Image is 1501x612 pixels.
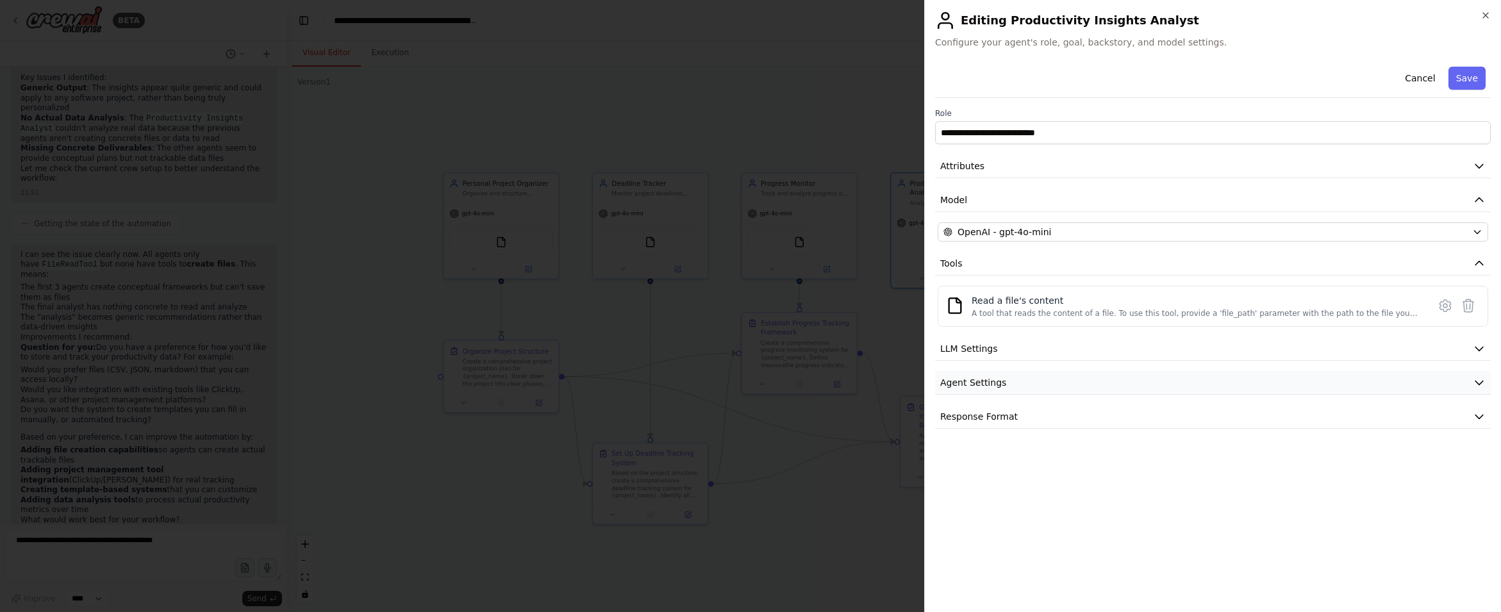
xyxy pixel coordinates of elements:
button: Response Format [935,405,1491,429]
label: Role [935,108,1491,119]
img: FileReadTool [946,297,964,315]
div: Read a file's content [972,294,1421,307]
span: Attributes [940,160,984,172]
button: LLM Settings [935,337,1491,361]
button: Configure tool [1434,294,1457,317]
span: Configure your agent's role, goal, backstory, and model settings. [935,36,1491,49]
span: Model [940,194,967,206]
button: Attributes [935,154,1491,178]
button: Agent Settings [935,371,1491,395]
span: LLM Settings [940,342,998,355]
button: Model [935,188,1491,212]
span: Tools [940,257,963,270]
button: Cancel [1397,67,1443,90]
h2: Editing Productivity Insights Analyst [935,10,1491,31]
span: Response Format [940,410,1018,423]
button: Delete tool [1457,294,1480,317]
button: Tools [935,252,1491,276]
button: Save [1448,67,1486,90]
span: OpenAI - gpt-4o-mini [958,226,1051,238]
span: Agent Settings [940,376,1006,389]
button: OpenAI - gpt-4o-mini [938,222,1488,242]
div: A tool that reads the content of a file. To use this tool, provide a 'file_path' parameter with t... [972,308,1421,318]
